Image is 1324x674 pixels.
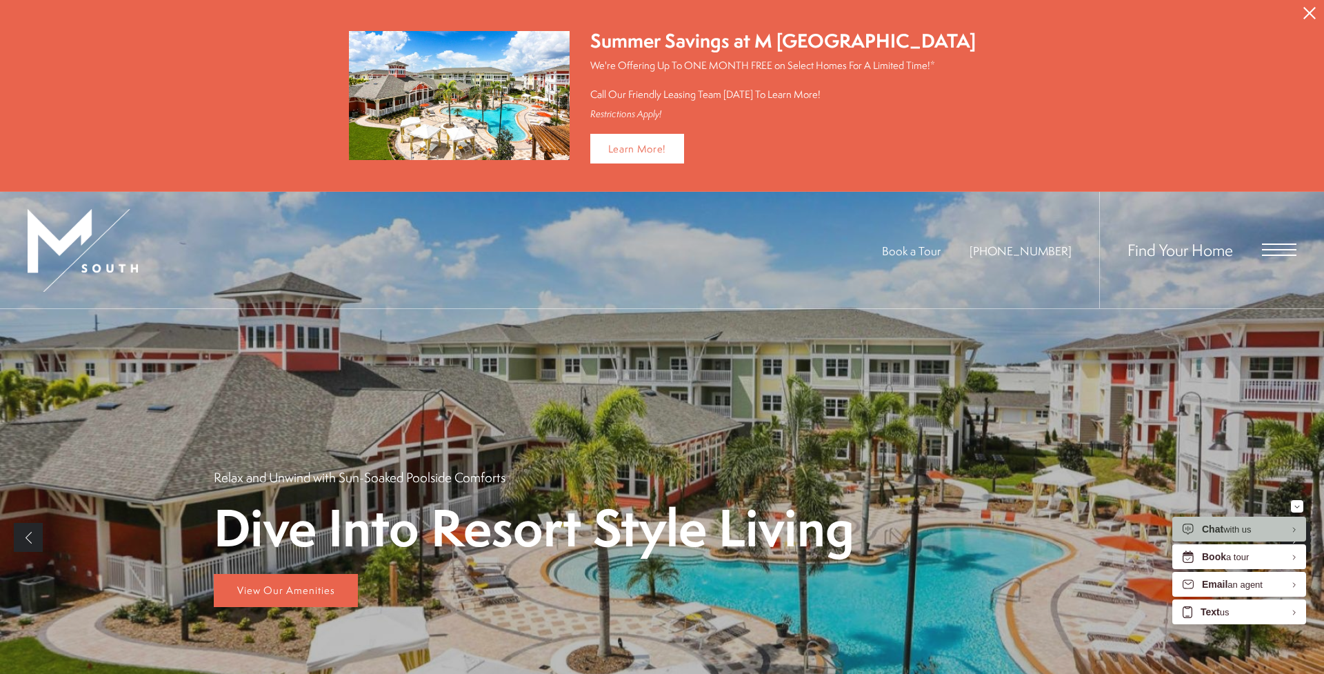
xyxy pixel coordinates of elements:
[590,108,976,120] div: Restrictions Apply!
[28,209,138,292] img: MSouth
[590,134,685,163] a: Learn More!
[882,243,941,259] a: Book a Tour
[14,523,43,552] a: Previous
[1262,244,1296,256] button: Open Menu
[214,574,358,607] a: View Our Amenities
[237,583,335,597] span: View Our Amenities
[970,243,1072,259] span: [PHONE_NUMBER]
[590,58,976,101] p: We're Offering Up To ONE MONTH FREE on Select Homes For A Limited Time!* Call Our Friendly Leasin...
[1127,239,1233,261] a: Find Your Home
[590,28,976,54] div: Summer Savings at M [GEOGRAPHIC_DATA]
[214,468,505,486] p: Relax and Unwind with Sun-Soaked Poolside Comforts
[214,500,854,555] p: Dive Into Resort Style Living
[970,243,1072,259] a: Call Us at 813-570-8014
[349,31,570,160] img: Summer Savings at M South Apartments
